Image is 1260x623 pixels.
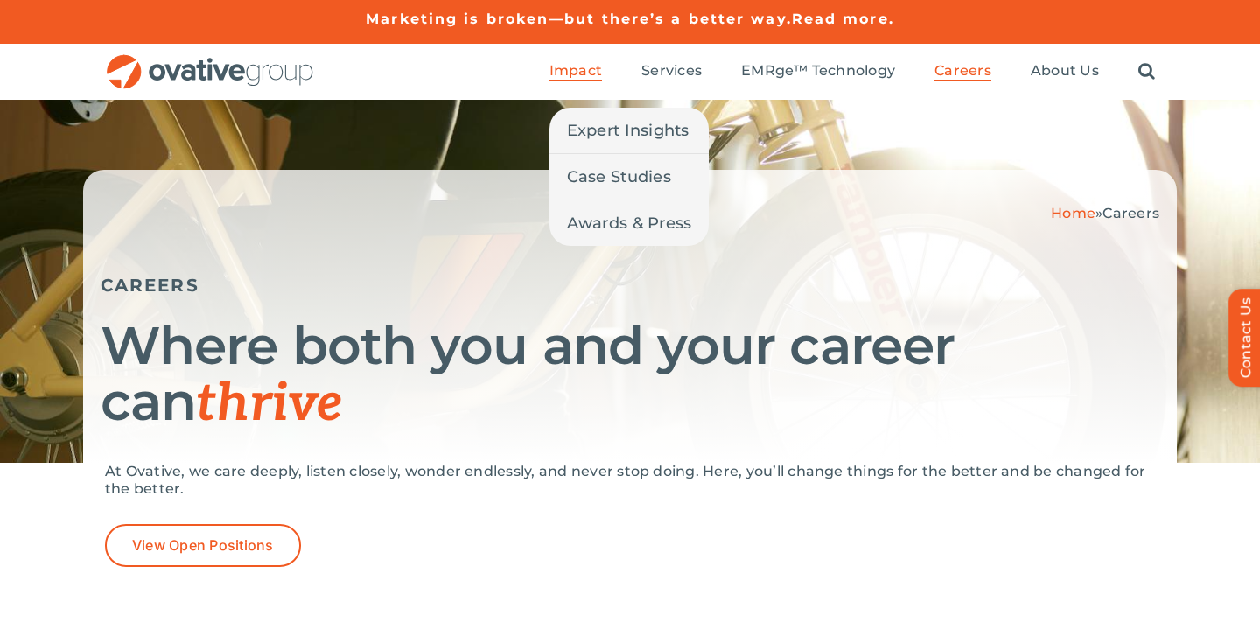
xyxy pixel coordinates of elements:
[549,62,602,80] span: Impact
[101,318,1159,432] h1: Where both you and your career can
[792,10,894,27] a: Read more.
[105,524,301,567] a: View Open Positions
[567,211,692,235] span: Awards & Press
[1031,62,1099,80] span: About Us
[196,373,342,436] span: thrive
[934,62,991,81] a: Careers
[549,108,710,153] a: Expert Insights
[105,463,1155,498] p: At Ovative, we care deeply, listen closely, wonder endlessly, and never stop doing. Here, you’ll ...
[567,164,671,189] span: Case Studies
[641,62,702,81] a: Services
[101,275,1159,296] h5: CAREERS
[741,62,895,81] a: EMRge™ Technology
[132,537,274,554] span: View Open Positions
[934,62,991,80] span: Careers
[1031,62,1099,81] a: About Us
[549,200,710,246] a: Awards & Press
[549,62,602,81] a: Impact
[549,44,1155,100] nav: Menu
[549,154,710,199] a: Case Studies
[105,52,315,69] a: OG_Full_horizontal_RGB
[1102,205,1159,221] span: Careers
[567,118,689,143] span: Expert Insights
[1051,205,1095,221] a: Home
[641,62,702,80] span: Services
[366,10,792,27] a: Marketing is broken—but there’s a better way.
[741,62,895,80] span: EMRge™ Technology
[1051,205,1159,221] span: »
[1138,62,1155,81] a: Search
